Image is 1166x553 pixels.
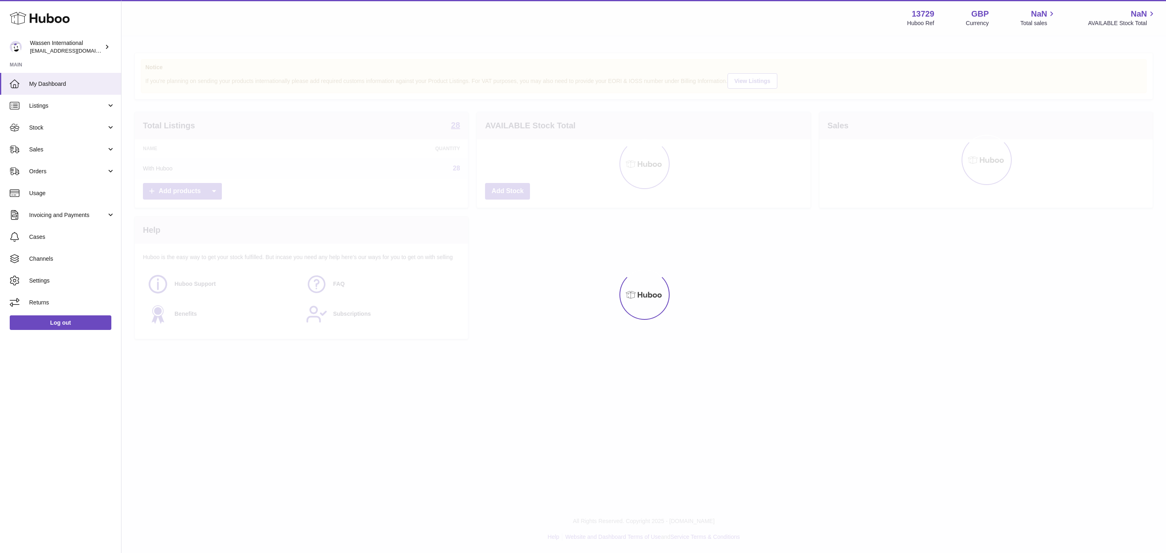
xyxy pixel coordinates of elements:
span: Returns [29,299,115,306]
a: NaN Total sales [1020,9,1056,27]
span: Settings [29,277,115,285]
strong: GBP [971,9,989,19]
div: Huboo Ref [907,19,934,27]
span: Cases [29,233,115,241]
strong: 13729 [912,9,934,19]
span: Sales [29,146,106,153]
span: Usage [29,189,115,197]
span: Channels [29,255,115,263]
div: Currency [966,19,989,27]
span: Orders [29,168,106,175]
a: NaN AVAILABLE Stock Total [1088,9,1156,27]
span: My Dashboard [29,80,115,88]
span: [EMAIL_ADDRESS][DOMAIN_NAME] [30,47,119,54]
span: Invoicing and Payments [29,211,106,219]
span: NaN [1131,9,1147,19]
span: Stock [29,124,106,132]
span: NaN [1031,9,1047,19]
div: Wassen International [30,39,103,55]
span: Total sales [1020,19,1056,27]
span: Listings [29,102,106,110]
img: internalAdmin-13729@internal.huboo.com [10,41,22,53]
span: AVAILABLE Stock Total [1088,19,1156,27]
a: Log out [10,315,111,330]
